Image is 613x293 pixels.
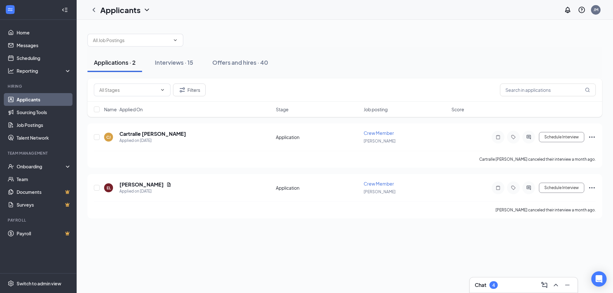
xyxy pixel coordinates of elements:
div: Onboarding [17,163,66,170]
div: Hiring [8,84,70,89]
div: Interviews · 15 [155,58,193,66]
div: [PERSON_NAME] canceled their interview a month ago. [496,207,596,213]
svg: QuestionInfo [578,6,586,14]
a: Home [17,26,71,39]
h5: Cartralle [PERSON_NAME] [119,130,186,137]
a: Applicants [17,93,71,106]
a: DocumentsCrown [17,186,71,198]
svg: ActiveChat [525,135,533,140]
input: Search in applications [500,84,596,96]
input: All Stages [99,86,157,93]
div: Open Intercom Messenger [591,271,607,287]
svg: Ellipses [588,133,596,141]
svg: Tag [510,135,517,140]
svg: ChevronDown [143,6,151,14]
div: Switch to admin view [17,280,61,287]
svg: Filter [178,86,186,94]
svg: ChevronUp [552,281,560,289]
button: Schedule Interview [539,132,584,142]
div: 4 [492,282,495,288]
button: Schedule Interview [539,183,584,193]
span: [PERSON_NAME] [364,139,396,143]
svg: MagnifyingGlass [585,87,590,92]
svg: ActiveChat [525,185,533,190]
span: Job posting [364,106,388,113]
input: All Job Postings [93,37,170,44]
svg: ChevronLeft [90,6,98,14]
span: Crew Member [364,181,394,187]
svg: Note [494,135,502,140]
svg: Minimize [564,281,571,289]
span: Crew Member [364,130,394,136]
div: Application [276,134,360,140]
svg: Tag [510,185,517,190]
button: ComposeMessage [539,280,549,290]
a: Talent Network [17,131,71,144]
svg: ChevronDown [160,87,165,92]
a: SurveysCrown [17,198,71,211]
svg: ComposeMessage [541,281,548,289]
a: Messages [17,39,71,52]
a: Scheduling [17,52,71,64]
div: EL [107,185,111,191]
div: CJ [106,135,111,140]
div: Team Management [8,150,70,156]
span: [PERSON_NAME] [364,189,396,194]
button: Filter Filters [173,84,206,96]
svg: UserCheck [8,163,14,170]
button: Minimize [562,280,572,290]
span: Stage [276,106,289,113]
div: Applied on [DATE] [119,137,186,144]
button: ChevronUp [551,280,561,290]
a: PayrollCrown [17,227,71,240]
svg: WorkstreamLogo [7,6,13,13]
svg: Document [166,182,171,187]
svg: Notifications [564,6,571,14]
svg: ChevronDown [173,38,178,43]
span: Score [451,106,464,113]
div: Reporting [17,68,72,74]
span: Name · Applied On [104,106,143,113]
svg: Note [494,185,502,190]
div: Applications · 2 [94,58,136,66]
svg: Collapse [62,7,68,13]
svg: Analysis [8,68,14,74]
a: Team [17,173,71,186]
div: Application [276,185,360,191]
svg: Settings [8,280,14,287]
h1: Applicants [100,4,140,15]
h5: [PERSON_NAME] [119,181,164,188]
a: Job Postings [17,119,71,131]
div: Offers and hires · 40 [212,58,268,66]
a: Sourcing Tools [17,106,71,119]
svg: Ellipses [588,184,596,192]
div: Cartralle [PERSON_NAME] canceled their interview a month ago. [479,156,596,163]
div: JM [594,7,598,12]
div: Payroll [8,217,70,223]
h3: Chat [475,282,486,289]
div: Applied on [DATE] [119,188,171,194]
